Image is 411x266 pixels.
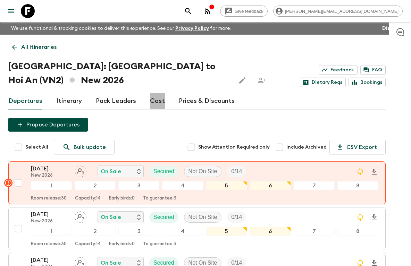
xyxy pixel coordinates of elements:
[75,168,86,173] span: Assign pack leader
[206,227,247,236] div: 5
[370,168,378,176] svg: Download Onboarding
[231,9,267,14] span: Give feedback
[4,4,18,18] button: menu
[75,259,86,265] span: Assign pack leader
[8,60,230,87] h1: [GEOGRAPHIC_DATA]: [GEOGRAPHIC_DATA] to Hoi An (VN2) New 2026
[75,181,116,190] div: 2
[356,213,364,221] svg: Sync Required - Changes detected
[8,22,234,35] p: We use functional & tracking cookies to deliver this experience. See our for more.
[380,24,403,33] button: Dismiss
[31,210,69,219] p: [DATE]
[370,213,378,222] svg: Download Onboarding
[227,166,246,177] div: Trip Fill
[31,256,69,264] p: [DATE]
[356,167,364,176] svg: Sync Required - Changes detected
[8,93,42,109] a: Departures
[109,196,135,201] p: Early birds: 0
[75,213,86,219] span: Assign pack leader
[235,73,249,87] button: Edit this itinerary
[96,93,136,109] a: Pack Leaders
[56,93,82,109] a: Itinerary
[250,227,291,236] div: 6
[153,213,174,221] p: Secured
[149,166,178,177] div: Secured
[349,78,386,87] a: Bookings
[273,6,403,17] div: [PERSON_NAME][EMAIL_ADDRESS][DOMAIN_NAME]
[21,43,57,51] p: All itineraries
[360,65,386,75] a: FAQ
[8,207,386,250] button: [DATE]New 2026Assign pack leaderOn SaleSecuredNot On SiteTrip Fill12345678Room release:30Capacity...
[118,181,159,190] div: 3
[31,227,72,236] div: 1
[231,213,242,221] p: 0 / 14
[54,140,115,154] a: Bulk update
[227,212,246,223] div: Trip Fill
[75,227,116,236] div: 2
[101,213,121,221] p: On Sale
[8,118,88,132] button: Propose Departures
[206,181,247,190] div: 5
[31,219,69,224] p: New 2026
[149,212,178,223] div: Secured
[179,93,235,109] a: Prices & Discounts
[188,167,217,176] p: Not On Site
[184,166,222,177] div: Not On Site
[8,40,60,54] a: All itineraries
[74,143,106,151] p: Bulk update
[300,78,346,87] a: Dietary Reqs
[101,167,121,176] p: On Sale
[31,165,69,173] p: [DATE]
[220,6,268,17] a: Give feedback
[8,161,386,204] button: [DATE]New 2026Assign pack leaderOn SaleSecuredNot On SiteTrip Fill12345678Room release:30Capacity...
[31,173,69,178] p: New 2026
[294,227,335,236] div: 7
[153,167,174,176] p: Secured
[231,167,242,176] p: 0 / 14
[75,241,101,247] p: Capacity: 14
[255,73,269,87] span: Share this itinerary
[150,93,165,109] a: Cost
[286,144,327,151] span: Include Archived
[31,241,67,247] p: Room release: 30
[250,181,291,190] div: 6
[75,196,101,201] p: Capacity: 14
[118,227,159,236] div: 3
[281,9,402,14] span: [PERSON_NAME][EMAIL_ADDRESS][DOMAIN_NAME]
[188,213,217,221] p: Not On Site
[162,181,203,190] div: 4
[31,196,67,201] p: Room release: 30
[143,196,176,201] p: To guarantee: 3
[175,26,209,31] a: Privacy Policy
[329,140,386,154] button: CSV Export
[337,181,378,190] div: 8
[143,241,176,247] p: To guarantee: 3
[25,144,48,151] span: Select All
[181,4,195,18] button: search adventures
[319,65,358,75] a: Feedback
[109,241,135,247] p: Early birds: 0
[184,212,222,223] div: Not On Site
[31,181,72,190] div: 1
[198,144,270,151] span: Show Attention Required only
[162,227,203,236] div: 4
[337,227,378,236] div: 8
[294,181,335,190] div: 7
